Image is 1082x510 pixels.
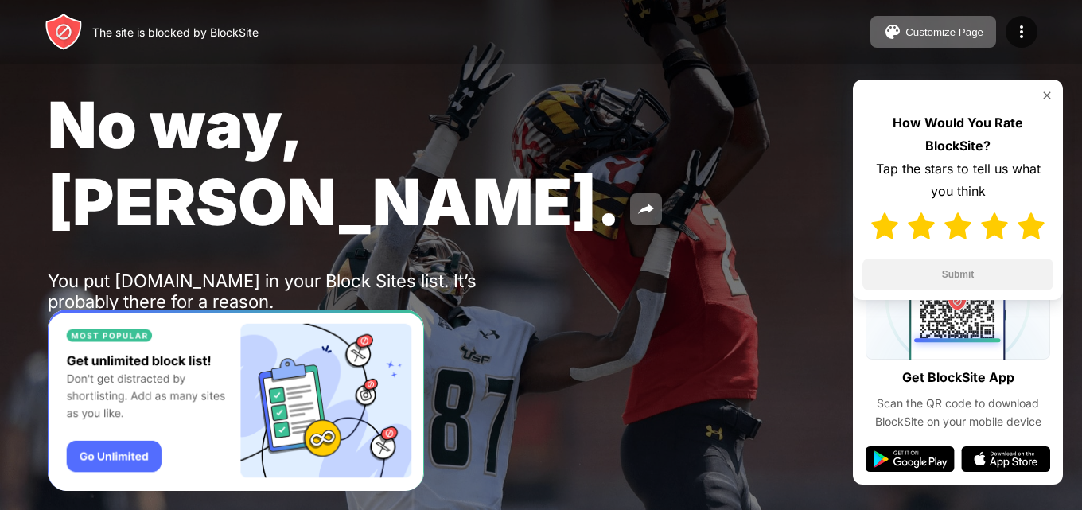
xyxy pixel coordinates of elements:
div: The site is blocked by BlockSite [92,25,259,39]
img: app-store.svg [961,446,1050,472]
img: star-full.svg [981,212,1008,239]
img: menu-icon.svg [1012,22,1031,41]
img: share.svg [636,200,656,219]
img: pallet.svg [883,22,902,41]
img: rate-us-close.svg [1041,89,1053,102]
iframe: Banner [48,310,424,492]
div: You put [DOMAIN_NAME] in your Block Sites list. It’s probably there for a reason. [48,271,539,312]
button: Customize Page [870,16,996,48]
img: star-full.svg [944,212,971,239]
div: Customize Page [905,26,983,38]
img: header-logo.svg [45,13,83,51]
img: google-play.svg [866,446,955,472]
div: How Would You Rate BlockSite? [862,111,1053,158]
div: Tap the stars to tell us what you think [862,158,1053,204]
button: Submit [862,259,1053,290]
span: No way, [PERSON_NAME]. [48,86,621,240]
img: star-full.svg [871,212,898,239]
img: star-full.svg [1018,212,1045,239]
img: star-full.svg [908,212,935,239]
